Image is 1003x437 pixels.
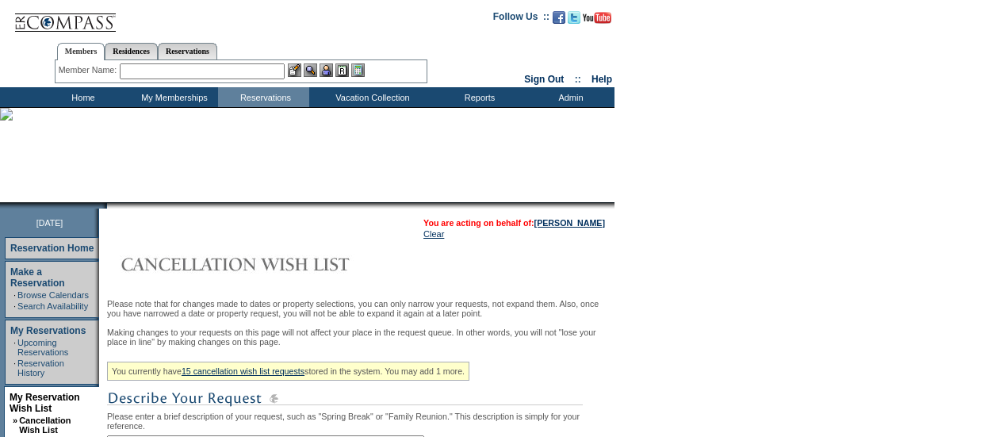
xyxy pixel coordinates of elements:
[17,301,88,311] a: Search Availability
[101,202,107,209] img: promoShadowLeftCorner.gif
[568,16,580,25] a: Follow us on Twitter
[568,11,580,24] img: Follow us on Twitter
[534,218,605,228] a: [PERSON_NAME]
[583,12,611,24] img: Subscribe to our YouTube Channel
[591,74,612,85] a: Help
[493,10,549,29] td: Follow Us ::
[36,218,63,228] span: [DATE]
[182,366,304,376] a: 15 cancellation wish list requests
[524,74,564,85] a: Sign Out
[105,43,158,59] a: Residences
[523,87,614,107] td: Admin
[553,11,565,24] img: Become our fan on Facebook
[13,301,16,311] td: ·
[575,74,581,85] span: ::
[59,63,120,77] div: Member Name:
[10,243,94,254] a: Reservation Home
[17,290,89,300] a: Browse Calendars
[36,87,127,107] td: Home
[127,87,218,107] td: My Memberships
[13,416,17,425] b: »
[17,338,68,357] a: Upcoming Reservations
[19,416,71,435] a: Cancellation Wish List
[423,229,444,239] a: Clear
[351,63,365,77] img: b_calculator.gif
[158,43,217,59] a: Reservations
[583,16,611,25] a: Subscribe to our YouTube Channel
[10,325,86,336] a: My Reservations
[553,16,565,25] a: Become our fan on Facebook
[13,358,16,378] td: ·
[13,338,16,357] td: ·
[107,248,424,280] img: Cancellation Wish List
[335,63,349,77] img: Reservations
[13,290,16,300] td: ·
[423,218,605,228] span: You are acting on behalf of:
[107,362,469,381] div: You currently have stored in the system. You may add 1 more.
[10,392,80,414] a: My Reservation Wish List
[57,43,105,60] a: Members
[107,202,109,209] img: blank.gif
[309,87,432,107] td: Vacation Collection
[288,63,301,77] img: b_edit.gif
[10,266,65,289] a: Make a Reservation
[320,63,333,77] img: Impersonate
[218,87,309,107] td: Reservations
[17,358,64,378] a: Reservation History
[432,87,523,107] td: Reports
[304,63,317,77] img: View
